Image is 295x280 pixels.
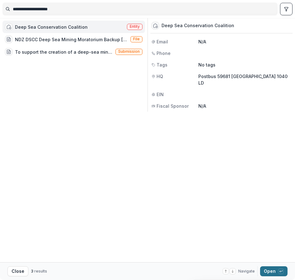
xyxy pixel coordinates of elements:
[7,266,28,276] button: Close
[118,49,140,54] span: Submission
[157,50,171,56] span: Phone
[162,23,234,28] div: Deep Sea Conservation Coalition
[157,91,164,98] span: EIN
[198,73,291,86] p: Postbus 59681 [GEOGRAPHIC_DATA] 1040 LD
[157,73,163,80] span: HQ
[157,103,189,109] span: Fiscal Sponsor
[130,24,140,29] span: Entity
[157,61,167,68] span: Tags
[280,3,293,15] button: toggle filters
[34,269,47,273] span: results
[15,49,113,55] div: To support the creation of a deep-sea mining moratorium
[133,37,140,41] span: File
[260,266,288,276] button: Open
[238,268,255,274] span: Navigate
[15,36,128,43] div: NDZ DSCC Deep Sea Mining Moratorium Backup [DATE].pdf
[15,24,88,30] div: Deep Sea Conservation Coalition
[31,269,33,273] span: 3
[198,103,291,109] p: N/A
[198,38,291,45] p: N/A
[157,38,168,45] span: Email
[198,61,215,68] p: No tags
